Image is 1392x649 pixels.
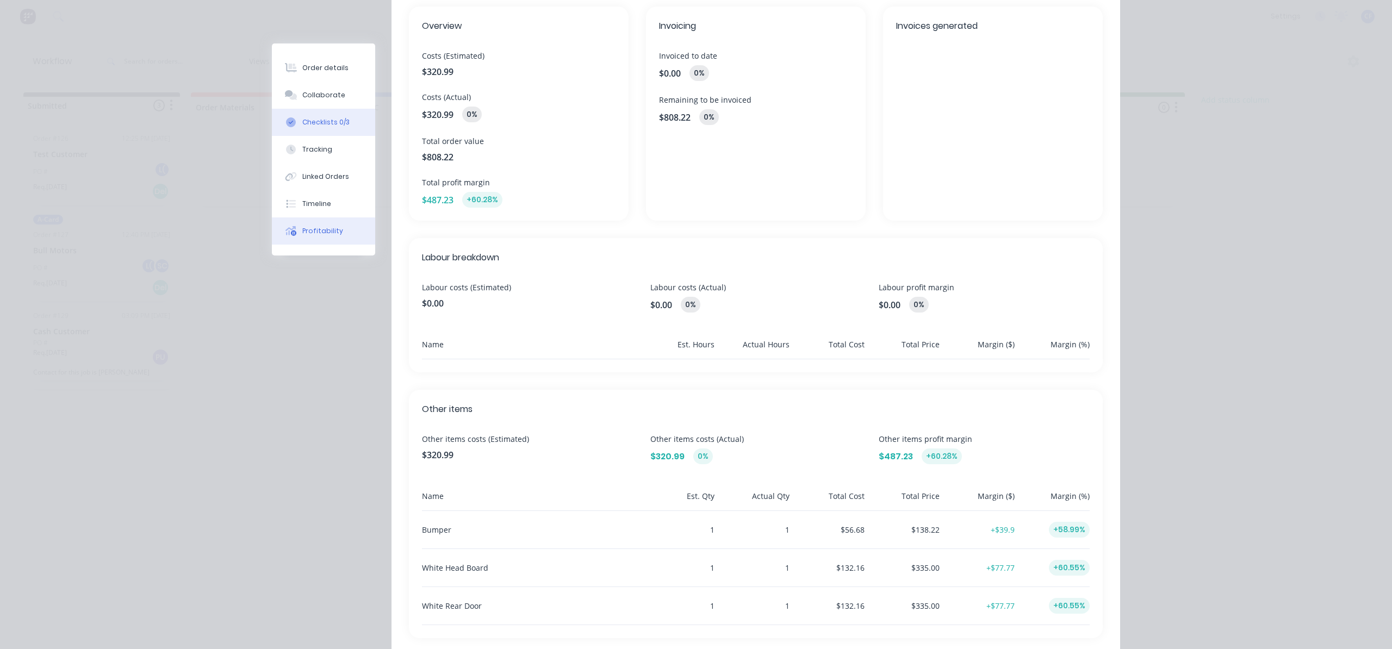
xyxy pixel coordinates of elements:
[659,20,853,33] span: Invoicing
[422,20,616,33] span: Overview
[302,226,343,236] div: Profitability
[422,194,453,207] span: $487.23
[1019,339,1090,359] div: Margin (%)
[422,448,633,461] span: $320.99
[794,511,865,548] div: $56.68
[422,251,1090,264] span: Labour breakdown
[719,587,790,625] div: 1
[869,587,940,625] div: $335.00
[869,549,940,586] div: $335.00
[302,117,350,127] div: Checklists 0/3
[272,54,375,82] button: Order details
[944,490,1015,510] div: Margin ($)
[272,190,375,217] button: Timeline
[879,298,900,311] span: $0.00
[272,82,375,109] button: Collaborate
[462,192,502,208] div: +60.28%
[302,90,345,100] div: Collaborate
[422,50,616,61] span: Costs (Estimated)
[422,587,639,625] div: White Rear Door
[794,587,865,625] div: $132.16
[422,177,616,188] span: Total profit margin
[719,511,790,548] div: 1
[659,50,853,61] span: Invoiced to date
[644,490,714,510] div: Est. Qty
[794,339,865,359] div: Total Cost
[650,298,672,311] span: $0.00
[869,490,940,510] div: Total Price
[1049,560,1090,576] div: +60.55%
[422,91,616,103] span: Costs (Actual)
[659,111,691,124] span: $808.22
[879,282,1090,293] span: Labour profit margin
[986,601,1015,611] span: +$77.77
[719,490,790,510] div: Actual Qty
[302,199,331,209] div: Timeline
[422,433,633,445] span: Other items costs (Estimated)
[1049,522,1090,538] div: +58.99%
[922,448,962,464] div: +60.28%
[422,490,639,510] div: Name
[681,297,700,313] div: 0%
[422,135,616,147] span: Total order value
[650,433,861,445] span: Other items costs (Actual)
[422,549,639,586] div: White Head Board
[644,511,714,548] div: 1
[644,587,714,625] div: 1
[650,450,685,463] span: $320.99
[986,562,1015,573] button: +$77.77
[794,490,865,510] div: Total Cost
[869,511,940,548] div: $138.22
[422,65,616,78] span: $320.99
[650,282,861,293] span: Labour costs (Actual)
[462,107,482,122] div: 0%
[896,20,1090,33] span: Invoices generated
[422,282,633,293] span: Labour costs (Estimated)
[272,109,375,136] button: Checklists 0/3
[272,163,375,190] button: Linked Orders
[422,339,639,359] div: Name
[302,145,332,154] div: Tracking
[869,339,940,359] div: Total Price
[719,339,790,359] div: Actual Hours
[699,109,719,125] div: 0 %
[991,525,1015,535] span: +$39.9
[879,433,1090,445] span: Other items profit margin
[272,217,375,245] button: Profitability
[659,94,853,105] span: Remaining to be invoiced
[659,67,681,80] span: $0.00
[1019,490,1090,510] div: Margin (%)
[689,65,709,81] div: 0 %
[644,339,714,359] div: Est. Hours
[944,339,1015,359] div: Margin ($)
[272,136,375,163] button: Tracking
[794,549,865,586] div: $132.16
[422,511,639,548] div: Bumper
[302,63,349,73] div: Order details
[693,448,713,464] div: 0%
[719,549,790,586] div: 1
[986,600,1015,611] button: +$77.77
[1049,598,1090,614] div: +60.55%
[879,450,913,463] span: $487.23
[422,297,633,310] span: $0.00
[909,297,929,313] div: 0%
[986,563,1015,573] span: +$77.77
[302,172,349,182] div: Linked Orders
[422,151,616,164] span: $808.22
[644,549,714,586] div: 1
[422,108,453,121] span: $320.99
[422,403,1090,416] span: Other items
[991,524,1015,535] button: +$39.9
